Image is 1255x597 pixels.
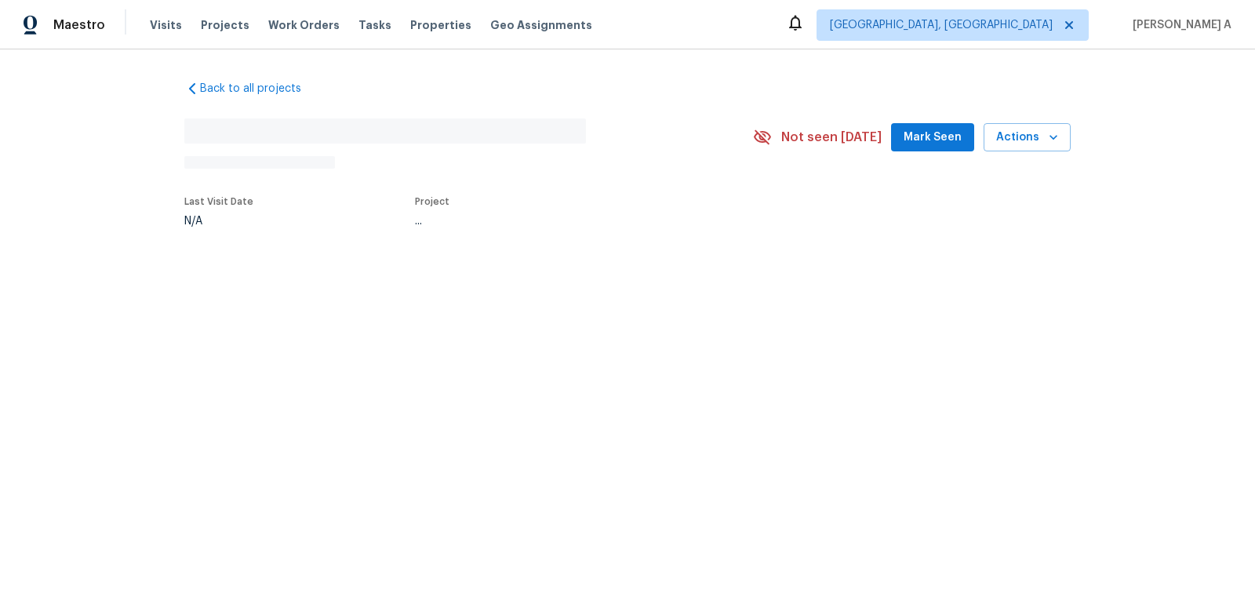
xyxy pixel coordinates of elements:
span: [GEOGRAPHIC_DATA], [GEOGRAPHIC_DATA] [830,17,1053,33]
span: Mark Seen [904,128,962,147]
a: Back to all projects [184,81,335,96]
span: Geo Assignments [490,17,592,33]
span: Maestro [53,17,105,33]
span: Tasks [358,20,391,31]
span: Projects [201,17,249,33]
span: Work Orders [268,17,340,33]
span: [PERSON_NAME] A [1126,17,1231,33]
span: Actions [996,128,1058,147]
span: Last Visit Date [184,197,253,206]
div: N/A [184,216,253,227]
button: Actions [984,123,1071,152]
span: Properties [410,17,471,33]
div: ... [415,216,716,227]
span: Project [415,197,449,206]
button: Mark Seen [891,123,974,152]
span: Visits [150,17,182,33]
span: Not seen [DATE] [781,129,882,145]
